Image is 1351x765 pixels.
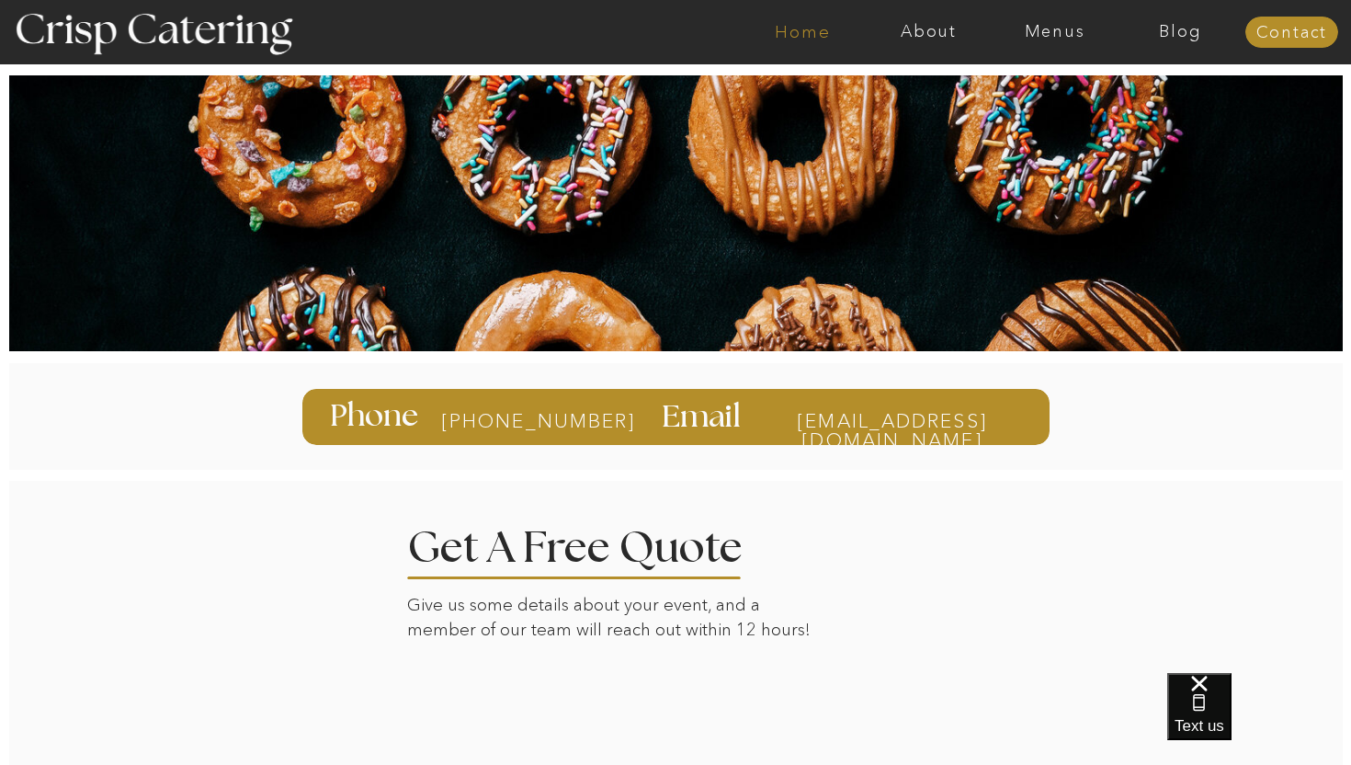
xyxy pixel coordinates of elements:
[1167,673,1351,765] iframe: podium webchat widget bubble
[441,411,587,431] a: [PHONE_NUMBER]
[407,527,799,561] h2: Get A Free Quote
[1245,24,1338,42] a: Contact
[866,23,992,41] a: About
[330,401,423,432] h3: Phone
[740,23,866,41] a: Home
[761,411,1023,428] a: [EMAIL_ADDRESS][DOMAIN_NAME]
[662,402,746,431] h3: Email
[992,23,1118,41] a: Menus
[407,593,823,647] p: Give us some details about your event, and a member of our team will reach out within 12 hours!
[1118,23,1243,41] a: Blog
